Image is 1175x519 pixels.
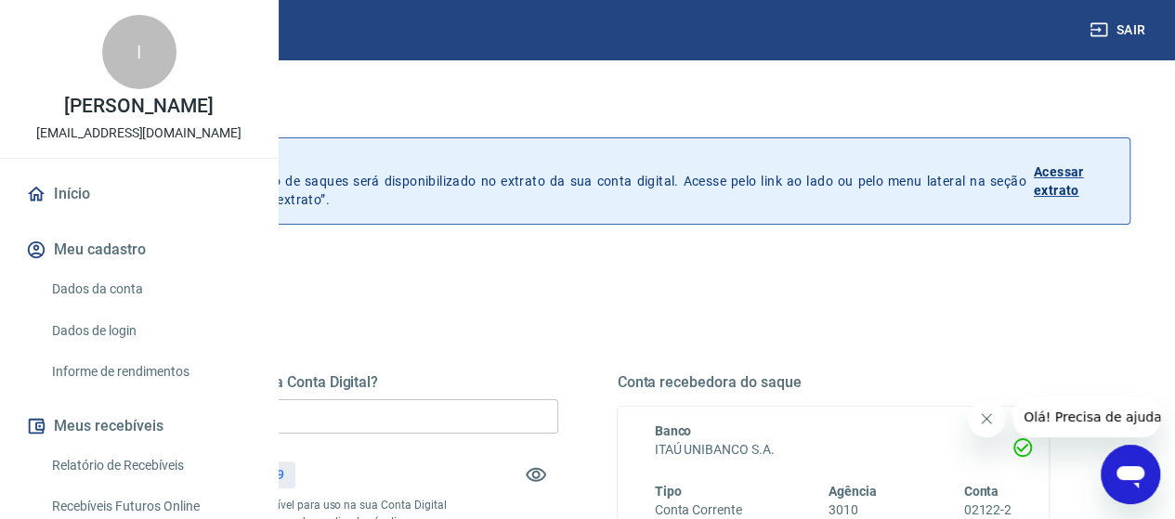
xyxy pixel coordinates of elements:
a: Relatório de Recebíveis [45,447,255,485]
h5: Quanto deseja sacar da Conta Digital? [126,373,558,392]
p: Histórico de saques [100,153,1026,172]
a: Dados da conta [45,270,255,308]
a: Informe de rendimentos [45,353,255,391]
p: [PERSON_NAME] [64,97,213,116]
span: Banco [655,423,692,438]
iframe: Fechar mensagem [968,400,1005,437]
button: Sair [1086,13,1153,47]
a: Início [22,174,255,214]
iframe: Mensagem da empresa [1012,396,1160,437]
h6: ITAÚ UNIBANCO S.A. [655,440,1012,460]
p: R$ 439,59 [226,465,284,485]
div: I [102,15,176,89]
p: [EMAIL_ADDRESS][DOMAIN_NAME] [36,123,242,143]
h5: Conta recebedora do saque [618,373,1050,392]
h3: Saque [45,97,1130,123]
p: A partir de agora, o histórico de saques será disponibilizado no extrato da sua conta digital. Ac... [100,153,1026,209]
iframe: Botão para abrir a janela de mensagens [1101,445,1160,504]
span: Olá! Precisa de ajuda? [11,13,156,28]
button: Meus recebíveis [22,406,255,447]
span: Tipo [655,484,682,499]
p: Acessar extrato [1034,162,1115,200]
a: Acessar extrato [1034,153,1115,209]
a: Dados de login [45,312,255,350]
span: Conta [963,484,999,499]
button: Meu cadastro [22,229,255,270]
span: Agência [829,484,877,499]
